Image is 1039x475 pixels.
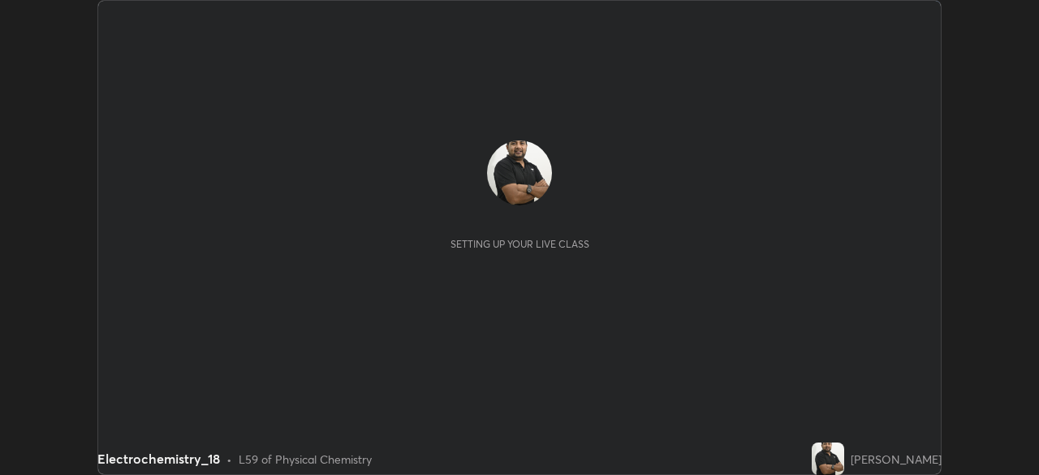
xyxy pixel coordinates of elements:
div: Setting up your live class [451,238,589,250]
div: • [226,451,232,468]
div: Electrochemistry_18 [97,449,220,469]
img: 7cabdb85d0934fdc85341801fb917925.jpg [487,140,552,205]
img: 7cabdb85d0934fdc85341801fb917925.jpg [812,443,844,475]
div: L59 of Physical Chemistry [239,451,372,468]
div: [PERSON_NAME] [851,451,942,468]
